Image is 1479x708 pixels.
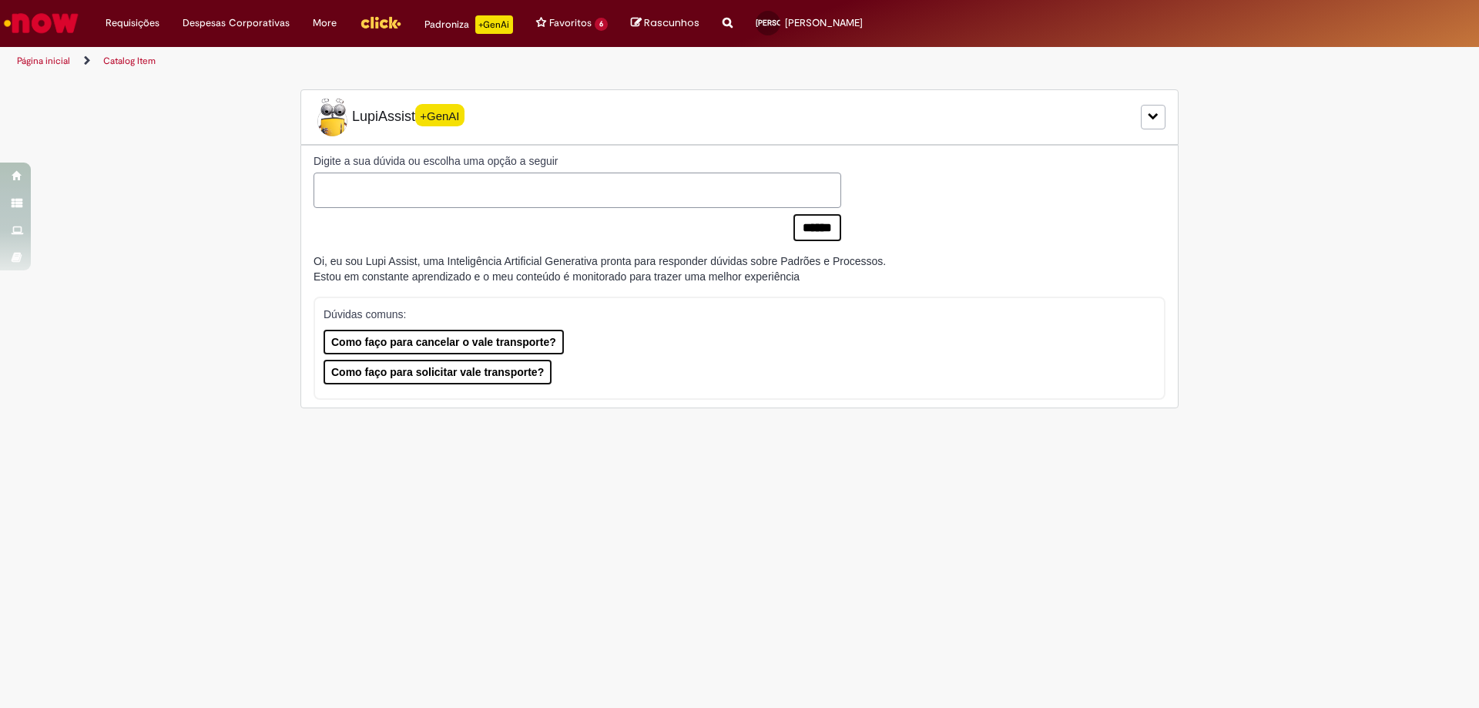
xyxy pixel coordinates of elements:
img: Lupi [314,98,352,136]
span: Despesas Corporativas [183,15,290,31]
p: +GenAi [475,15,513,34]
span: Favoritos [549,15,592,31]
span: +GenAI [415,104,464,126]
span: LupiAssist [314,98,464,136]
span: Rascunhos [644,15,699,30]
span: More [313,15,337,31]
a: Catalog Item [103,55,156,67]
label: Digite a sua dúvida ou escolha uma opção a seguir [314,153,841,169]
span: [PERSON_NAME] [756,18,816,28]
img: ServiceNow [2,8,81,39]
a: Página inicial [17,55,70,67]
button: Como faço para cancelar o vale transporte? [324,330,564,354]
ul: Trilhas de página [12,47,974,75]
span: 6 [595,18,608,31]
div: Padroniza [424,15,513,34]
span: [PERSON_NAME] [785,16,863,29]
button: Como faço para solicitar vale transporte? [324,360,552,384]
img: click_logo_yellow_360x200.png [360,11,401,34]
div: Oi, eu sou Lupi Assist, uma Inteligência Artificial Generativa pronta para responder dúvidas sobr... [314,253,886,284]
a: Rascunhos [631,16,699,31]
p: Dúvidas comuns: [324,307,1135,322]
div: LupiLupiAssist+GenAI [300,89,1179,145]
span: Requisições [106,15,159,31]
